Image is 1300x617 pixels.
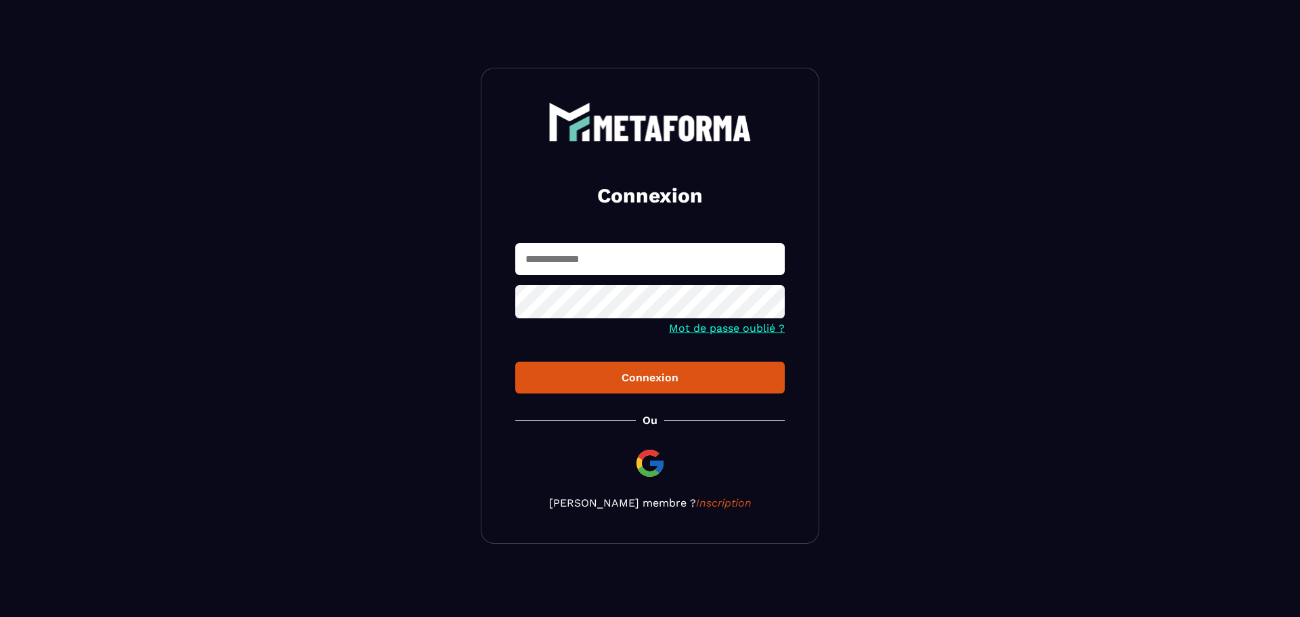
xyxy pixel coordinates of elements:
h2: Connexion [532,182,768,209]
a: logo [515,102,785,142]
img: google [634,447,666,480]
div: Connexion [526,371,774,384]
button: Connexion [515,362,785,393]
a: Inscription [696,496,752,509]
img: logo [548,102,752,142]
p: Ou [643,414,657,427]
a: Mot de passe oublié ? [669,322,785,335]
p: [PERSON_NAME] membre ? [515,496,785,509]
